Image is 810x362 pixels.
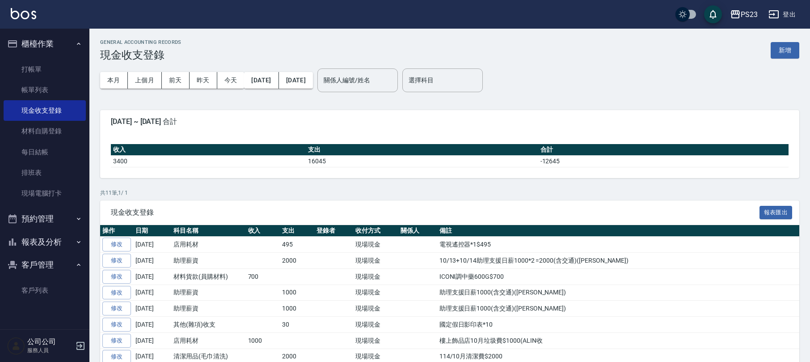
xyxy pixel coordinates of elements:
td: 國定假日影印表*10 [437,317,799,333]
span: 現金收支登錄 [111,208,759,217]
th: 日期 [133,225,171,237]
button: [DATE] [279,72,313,89]
a: 打帳單 [4,59,86,80]
td: 3400 [111,155,306,167]
td: 700 [246,268,280,285]
th: 操作 [100,225,133,237]
a: 現場電腦打卡 [4,183,86,204]
td: [DATE] [133,253,171,269]
td: 現場現金 [353,301,398,317]
td: [DATE] [133,285,171,301]
a: 客戶列表 [4,280,86,301]
button: 客戶管理 [4,253,86,277]
th: 收付方式 [353,225,398,237]
button: 登出 [765,6,799,23]
td: 助理薪資 [171,301,246,317]
a: 修改 [102,318,131,332]
button: 報表匯出 [759,206,793,220]
img: Logo [11,8,36,19]
td: 現場現金 [353,253,398,269]
th: 合計 [538,144,789,156]
td: [DATE] [133,237,171,253]
a: 修改 [102,302,131,315]
td: 2000 [280,253,314,269]
a: 修改 [102,286,131,300]
a: 帳單列表 [4,80,86,100]
td: [DATE] [133,301,171,317]
td: 10/13+10/14助理支援日薪1000*2 =2000(含交通)([PERSON_NAME]) [437,253,799,269]
td: 495 [280,237,314,253]
td: 其他(雜項)收支 [171,317,246,333]
th: 登錄者 [314,225,353,237]
th: 關係人 [398,225,437,237]
button: 前天 [162,72,190,89]
td: 現場現金 [353,237,398,253]
a: 修改 [102,238,131,251]
td: 樓上飾品店10月垃圾費$1000(ALIN收 [437,332,799,349]
button: 昨天 [190,72,217,89]
td: 現場現金 [353,268,398,285]
button: 櫃檯作業 [4,32,86,55]
td: 16045 [306,155,538,167]
button: save [704,5,722,23]
a: 新增 [771,46,799,54]
td: [DATE] [133,332,171,349]
td: ICONI調中藥600G$700 [437,268,799,285]
button: 報表及分析 [4,230,86,254]
td: 現場現金 [353,317,398,333]
div: PS23 [741,9,758,20]
td: -12645 [538,155,789,167]
td: 助理支援日薪1000(含交通)([PERSON_NAME]) [437,301,799,317]
a: 材料自購登錄 [4,121,86,141]
button: 新增 [771,42,799,59]
img: Person [7,337,25,355]
button: PS23 [726,5,761,24]
td: 現場現金 [353,332,398,349]
td: [DATE] [133,268,171,285]
th: 科目名稱 [171,225,246,237]
a: 報表匯出 [759,208,793,216]
td: 材料貨款(員購材料) [171,268,246,285]
td: 電視遙控器*1$495 [437,237,799,253]
p: 共 11 筆, 1 / 1 [100,189,799,197]
th: 支出 [306,144,538,156]
td: 現場現金 [353,285,398,301]
td: 助理支援日薪1000(含交通)([PERSON_NAME]) [437,285,799,301]
a: 現金收支登錄 [4,100,86,121]
a: 每日結帳 [4,142,86,162]
td: 助理薪資 [171,253,246,269]
button: [DATE] [244,72,278,89]
span: [DATE] ~ [DATE] 合計 [111,117,789,126]
td: [DATE] [133,317,171,333]
td: 助理薪資 [171,285,246,301]
td: 30 [280,317,314,333]
a: 修改 [102,334,131,348]
a: 排班表 [4,162,86,183]
p: 服務人員 [27,346,73,354]
h5: 公司公司 [27,337,73,346]
td: 1000 [280,285,314,301]
td: 店用耗材 [171,237,246,253]
button: 上個月 [128,72,162,89]
a: 修改 [102,254,131,268]
button: 本月 [100,72,128,89]
button: 今天 [217,72,245,89]
td: 店用耗材 [171,332,246,349]
button: 預約管理 [4,207,86,230]
h2: GENERAL ACCOUNTING RECORDS [100,39,181,45]
td: 1000 [246,332,280,349]
th: 支出 [280,225,314,237]
th: 收入 [246,225,280,237]
h3: 現金收支登錄 [100,49,181,61]
a: 修改 [102,270,131,284]
th: 收入 [111,144,306,156]
th: 備註 [437,225,799,237]
td: 1000 [280,301,314,317]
